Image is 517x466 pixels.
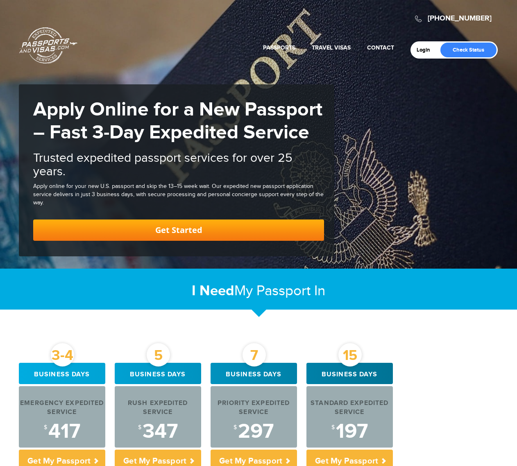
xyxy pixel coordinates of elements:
[211,363,297,384] div: Business days
[19,399,105,418] div: Emergency Expedited Service
[306,421,393,442] div: 197
[115,399,201,418] div: Rush Expedited Service
[51,343,74,366] div: 3-4
[19,282,498,300] h2: My
[417,47,436,53] a: Login
[263,44,295,51] a: Passports
[234,424,237,431] sup: $
[138,424,141,431] sup: $
[115,363,201,384] div: Business days
[33,152,324,179] h2: Trusted expedited passport services for over 25 years.
[331,424,335,431] sup: $
[115,421,201,442] div: 347
[211,421,297,442] div: 297
[19,27,77,64] a: Passports & [DOMAIN_NAME]
[306,399,393,418] div: Standard Expedited Service
[44,424,47,431] sup: $
[33,183,324,207] div: Apply online for your new U.S. passport and skip the 13–15 week wait. Our expedited new passport ...
[428,14,492,23] a: [PHONE_NUMBER]
[338,343,362,366] div: 15
[367,44,394,51] a: Contact
[211,399,297,418] div: Priority Expedited Service
[440,43,497,57] a: Check Status
[306,363,393,384] div: Business days
[312,44,351,51] a: Travel Visas
[33,98,322,145] strong: Apply Online for a New Passport – Fast 3-Day Expedited Service
[33,219,324,241] a: Get Started
[147,343,170,366] div: 5
[243,343,266,366] div: 7
[256,283,325,299] span: Passport In
[192,282,234,300] strong: I Need
[19,363,105,384] div: Business days
[19,421,105,442] div: 417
